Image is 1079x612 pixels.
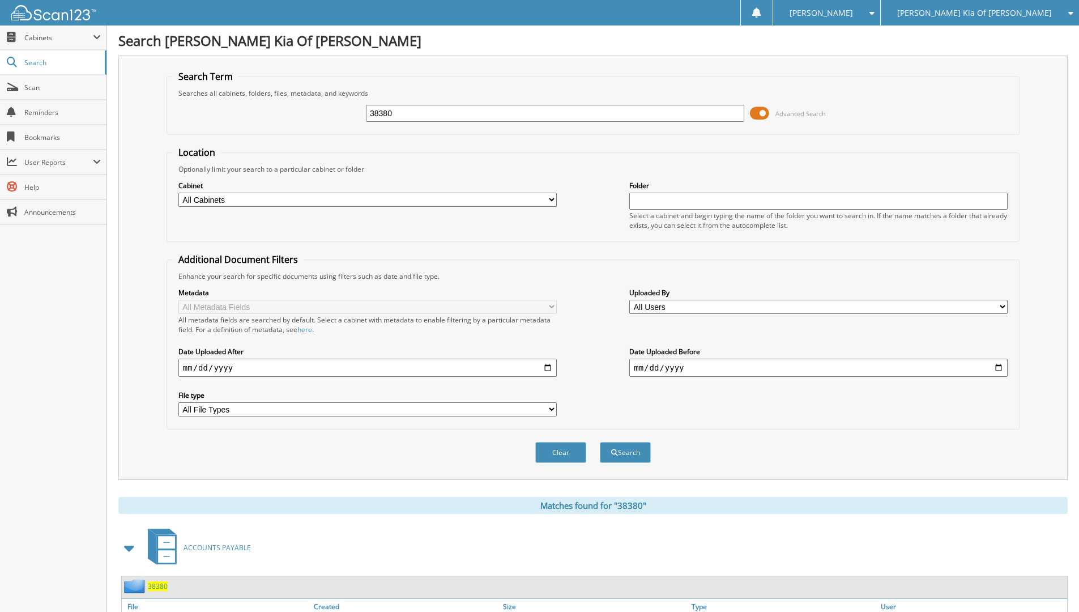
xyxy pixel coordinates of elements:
[24,182,101,192] span: Help
[141,525,251,570] a: ACCOUNTS PAYABLE
[148,581,168,591] a: 38380
[24,58,99,67] span: Search
[897,10,1052,16] span: [PERSON_NAME] Kia Of [PERSON_NAME]
[629,181,1008,190] label: Folder
[173,70,238,83] legend: Search Term
[24,207,101,217] span: Announcements
[629,211,1008,230] div: Select a cabinet and begin typing the name of the folder you want to search in. If the name match...
[600,442,651,463] button: Search
[24,83,101,92] span: Scan
[790,10,853,16] span: [PERSON_NAME]
[24,108,101,117] span: Reminders
[535,442,586,463] button: Clear
[629,288,1008,297] label: Uploaded By
[178,288,557,297] label: Metadata
[173,164,1013,174] div: Optionally limit your search to a particular cabinet or folder
[297,325,312,334] a: here
[178,390,557,400] label: File type
[173,146,221,159] legend: Location
[775,109,826,118] span: Advanced Search
[24,133,101,142] span: Bookmarks
[173,271,1013,281] div: Enhance your search for specific documents using filters such as date and file type.
[178,347,557,356] label: Date Uploaded After
[184,543,251,552] span: ACCOUNTS PAYABLE
[178,359,557,377] input: start
[118,497,1068,514] div: Matches found for "38380"
[178,181,557,190] label: Cabinet
[629,347,1008,356] label: Date Uploaded Before
[24,33,93,42] span: Cabinets
[11,5,96,20] img: scan123-logo-white.svg
[124,579,148,593] img: folder2.png
[173,88,1013,98] div: Searches all cabinets, folders, files, metadata, and keywords
[24,158,93,167] span: User Reports
[178,315,557,334] div: All metadata fields are searched by default. Select a cabinet with metadata to enable filtering b...
[173,253,304,266] legend: Additional Document Filters
[629,359,1008,377] input: end
[118,31,1068,50] h1: Search [PERSON_NAME] Kia Of [PERSON_NAME]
